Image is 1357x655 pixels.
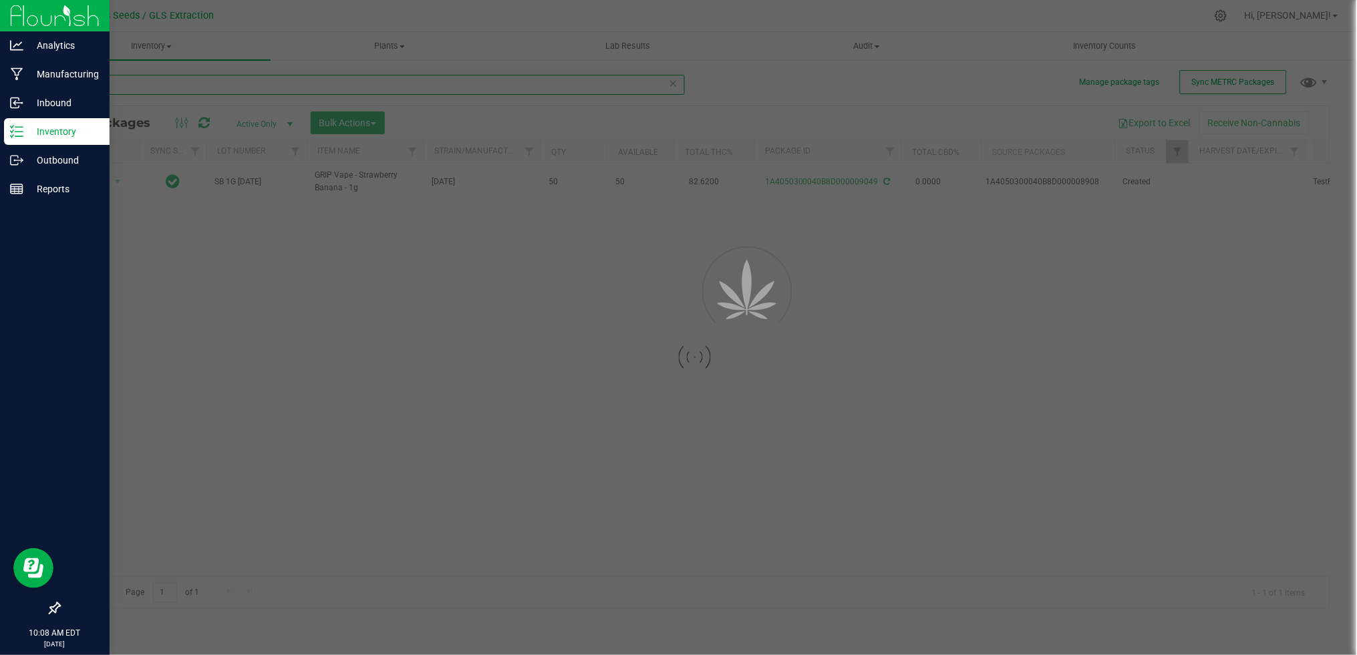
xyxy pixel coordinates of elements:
[10,67,23,81] inline-svg: Manufacturing
[23,66,104,82] p: Manufacturing
[23,37,104,53] p: Analytics
[10,96,23,110] inline-svg: Inbound
[13,548,53,588] iframe: Resource center
[6,639,104,649] p: [DATE]
[23,95,104,111] p: Inbound
[10,39,23,52] inline-svg: Analytics
[10,125,23,138] inline-svg: Inventory
[6,627,104,639] p: 10:08 AM EDT
[10,154,23,167] inline-svg: Outbound
[23,181,104,197] p: Reports
[23,124,104,140] p: Inventory
[10,182,23,196] inline-svg: Reports
[23,152,104,168] p: Outbound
